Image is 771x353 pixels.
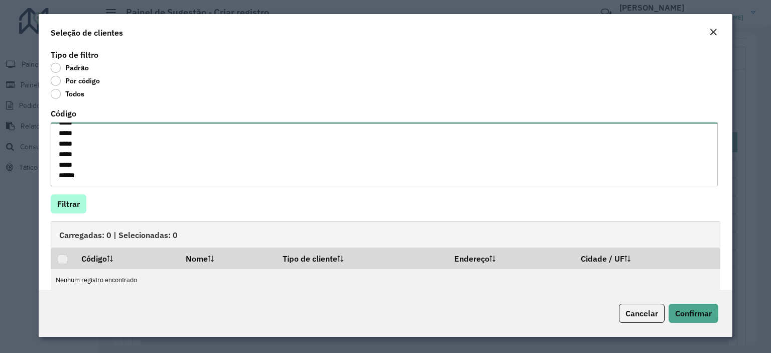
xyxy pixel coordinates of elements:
[51,49,98,61] label: Tipo de filtro
[625,308,658,318] span: Cancelar
[51,269,720,292] td: Nenhum registro encontrado
[51,27,123,39] h4: Seleção de clientes
[276,248,447,269] th: Tipo de cliente
[51,221,720,248] div: Carregadas: 0 | Selecionadas: 0
[51,107,76,120] label: Código
[447,248,574,269] th: Endereço
[675,308,712,318] span: Confirmar
[74,248,179,269] th: Código
[574,248,720,269] th: Cidade / UF
[51,76,100,86] label: Por código
[179,248,276,269] th: Nome
[669,304,718,323] button: Confirmar
[51,89,84,99] label: Todos
[51,194,86,213] button: Filtrar
[706,26,720,39] button: Close
[619,304,665,323] button: Cancelar
[51,63,89,73] label: Padrão
[709,28,717,36] em: Fechar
